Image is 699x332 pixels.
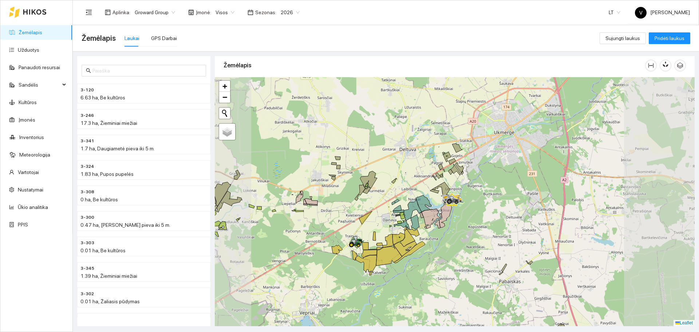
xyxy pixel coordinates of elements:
[80,273,137,279] span: 1.39 ha, Žieminiai miežiai
[219,124,235,140] a: Layers
[248,9,253,15] span: calendar
[82,5,96,20] button: menu-fold
[86,68,91,73] span: search
[219,92,230,103] a: Zoom out
[18,204,48,210] a: Ūkio analitika
[600,35,646,41] a: Sujungti laukus
[635,9,690,15] span: [PERSON_NAME]
[19,99,37,105] a: Kultūros
[80,138,94,145] span: 3-341
[151,34,177,42] div: GPS Darbai
[86,9,92,16] span: menu-fold
[80,120,137,126] span: 17.3 ha, Žieminiai miežiai
[105,9,111,15] span: layout
[80,290,94,297] span: 3-302
[675,320,693,325] a: Leaflet
[224,55,645,76] div: Žemėlapis
[80,95,125,100] span: 6.63 ha, Be kultūros
[216,7,234,18] span: Visos
[281,7,300,18] span: 2026
[19,78,60,92] span: Sandėlis
[80,214,94,221] span: 3-300
[112,8,130,16] span: Aplinka :
[219,108,230,119] button: Initiate a new search
[80,163,94,170] span: 3-324
[80,197,118,202] span: 0 ha, Be kultūros
[605,34,640,42] span: Sujungti laukus
[196,8,211,16] span: Įmonė :
[80,248,126,253] span: 0.01 ha, Be kultūros
[639,7,643,19] span: V
[80,265,94,272] span: 3-345
[600,32,646,44] button: Sujungti laukus
[222,82,227,91] span: +
[80,146,155,151] span: 1.7 ha, Daugiametė pieva iki 5 m.
[19,152,50,158] a: Meteorologija
[649,35,690,41] a: Pridėti laukus
[80,222,170,228] span: 0.47 ha, [PERSON_NAME] pieva iki 5 m.
[645,60,657,71] button: column-width
[188,9,194,15] span: shop
[219,81,230,92] a: Zoom in
[125,34,139,42] div: Laukai
[18,169,39,175] a: Vartotojai
[649,32,690,44] button: Pridėti laukus
[135,7,175,18] span: Groward Group
[18,187,43,193] a: Nustatymai
[80,112,94,119] span: 3-246
[19,134,44,140] a: Inventorius
[19,64,60,70] a: Panaudoti resursai
[80,316,94,323] span: 3-088
[222,92,227,102] span: −
[19,117,35,123] a: Įmonės
[92,67,202,75] input: Paieška
[80,240,94,246] span: 3-303
[80,171,134,177] span: 1.83 ha, Pupos pupelės
[255,8,276,16] span: Sezonas :
[80,87,94,94] span: 3-120
[18,222,28,228] a: PPIS
[80,189,94,195] span: 3-308
[609,7,620,18] span: LT
[80,299,140,304] span: 0.01 ha, Žaliasis pūdymas
[655,34,684,42] span: Pridėti laukus
[18,47,39,53] a: Užduotys
[19,29,42,35] a: Žemėlapis
[645,63,656,68] span: column-width
[82,32,116,44] span: Žemėlapis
